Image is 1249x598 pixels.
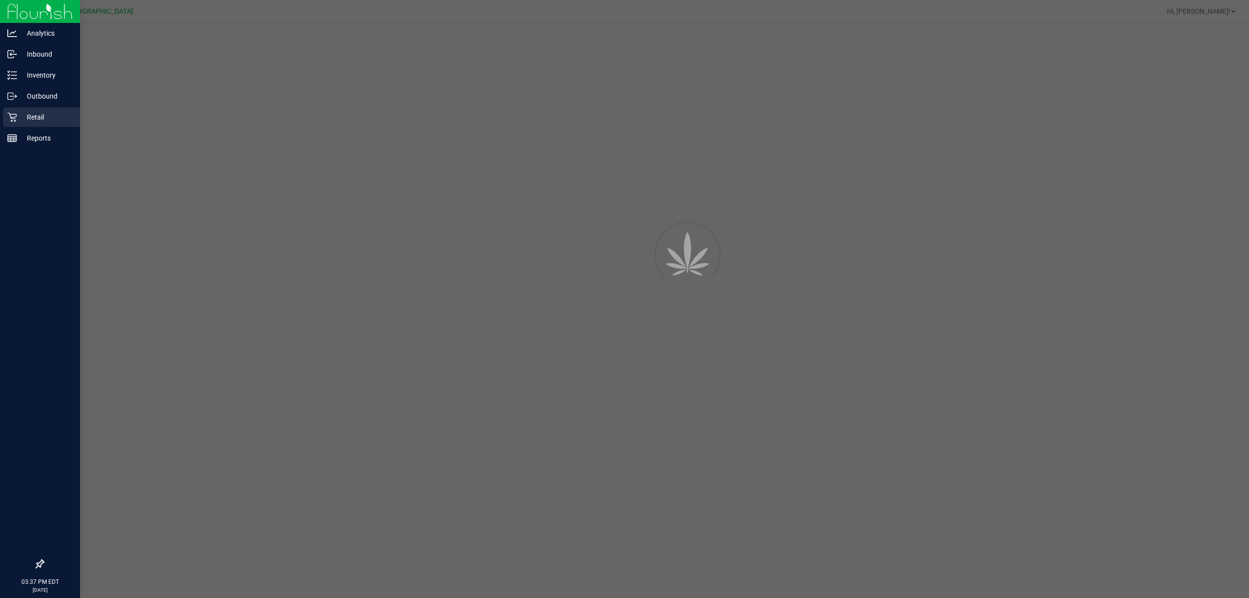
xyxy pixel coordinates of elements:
[4,586,76,594] p: [DATE]
[17,48,76,60] p: Inbound
[17,27,76,39] p: Analytics
[7,49,17,59] inline-svg: Inbound
[7,70,17,80] inline-svg: Inventory
[7,133,17,143] inline-svg: Reports
[17,132,76,144] p: Reports
[17,111,76,123] p: Retail
[7,28,17,38] inline-svg: Analytics
[7,91,17,101] inline-svg: Outbound
[17,90,76,102] p: Outbound
[17,69,76,81] p: Inventory
[7,112,17,122] inline-svg: Retail
[4,577,76,586] p: 03:37 PM EDT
